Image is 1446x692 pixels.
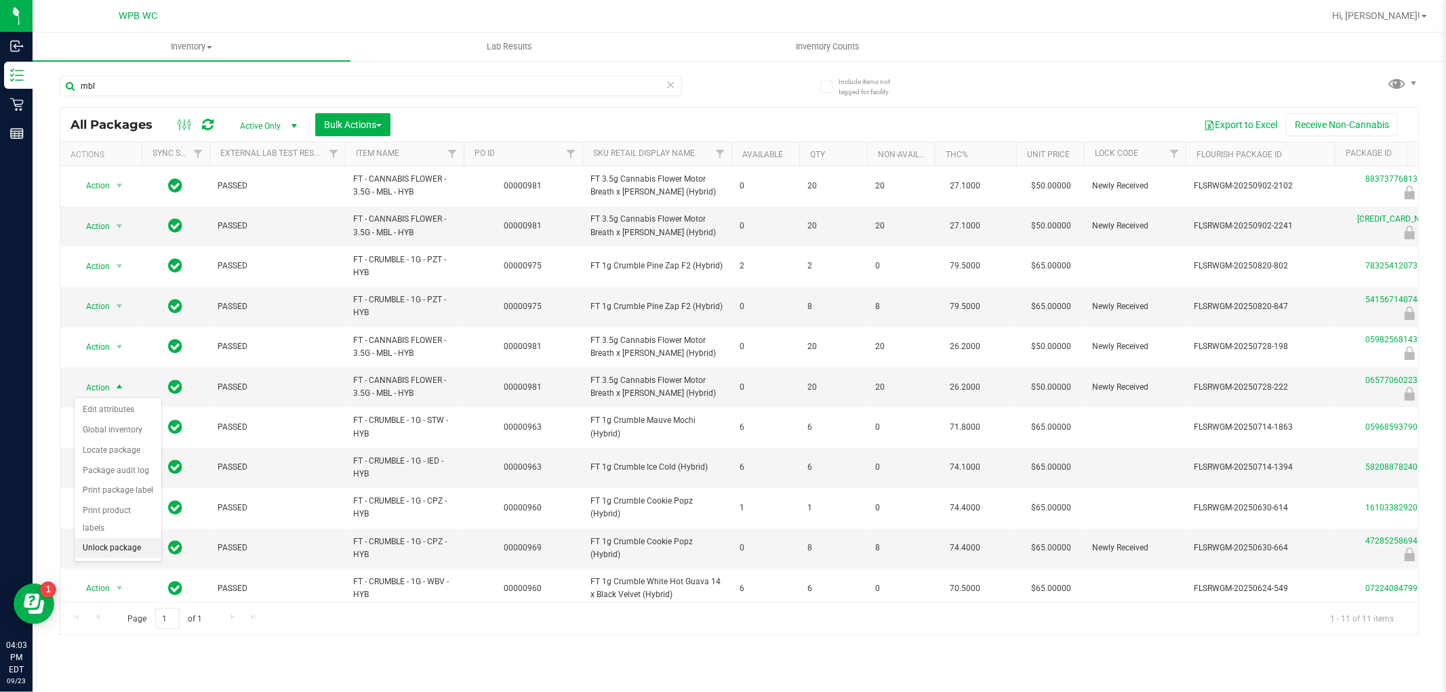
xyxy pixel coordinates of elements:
[353,334,456,360] span: FT - CANNABIS FLOWER - 3.5G - MBL - HYB
[810,150,825,159] a: Qty
[218,260,337,272] span: PASSED
[218,461,337,474] span: PASSED
[875,421,927,434] span: 0
[504,181,542,190] a: 00000981
[1365,422,1441,432] a: 0596859379099091
[1194,421,1327,434] span: FLSRWGM-20250714-1863
[187,142,209,165] a: Filter
[590,173,723,199] span: FT 3.5g Cannabis Flower Motor Breath x [PERSON_NAME] (Hybrid)
[33,33,350,61] a: Inventory
[1024,337,1078,357] span: $50.00000
[75,481,161,501] li: Print package label
[1365,335,1441,344] a: 0598256814399518
[504,543,542,552] a: 00000969
[153,148,205,158] a: Sync Status
[504,342,542,351] a: 00000981
[1092,542,1178,554] span: Newly Received
[668,33,986,61] a: Inventory Counts
[807,300,859,313] span: 8
[10,39,24,53] inline-svg: Inbound
[1024,498,1078,518] span: $65.00000
[875,582,927,595] span: 0
[14,584,54,624] iframe: Resource center
[169,538,183,557] span: In Sync
[75,420,161,441] li: Global inventory
[504,584,542,593] a: 00000960
[740,260,791,272] span: 2
[740,421,791,434] span: 6
[169,498,183,517] span: In Sync
[807,381,859,394] span: 20
[590,334,723,360] span: FT 3.5g Cannabis Flower Motor Breath x [PERSON_NAME] (Hybrid)
[1194,502,1327,514] span: FLSRWGM-20250630-614
[590,535,723,561] span: FT 1g Crumble Cookie Popz (Hybrid)
[807,582,859,595] span: 6
[218,220,337,232] span: PASSED
[740,461,791,474] span: 6
[218,381,337,394] span: PASSED
[1163,142,1186,165] a: Filter
[6,639,26,676] p: 04:03 PM EDT
[1092,180,1178,192] span: Newly Received
[74,176,111,195] span: Action
[807,461,859,474] span: 6
[839,77,906,97] span: Include items not tagged for facility
[1194,542,1327,554] span: FLSRWGM-20250630-664
[1286,113,1398,136] button: Receive Non-Cannabis
[875,502,927,514] span: 0
[504,503,542,512] a: 00000960
[353,414,456,440] span: FT - CRUMBLE - 1G - STW - HYB
[40,582,56,598] iframe: Resource center unread badge
[666,76,676,94] span: Clear
[1365,462,1441,472] a: 5820887824066942
[1095,148,1138,158] a: Lock Code
[807,340,859,353] span: 20
[875,461,927,474] span: 0
[10,98,24,111] inline-svg: Retail
[740,542,791,554] span: 0
[875,542,927,554] span: 8
[6,676,26,686] p: 09/23
[169,176,183,195] span: In Sync
[1365,261,1441,270] a: 7832541207397444
[33,41,350,53] span: Inventory
[323,142,345,165] a: Filter
[504,462,542,472] a: 00000963
[1365,375,1441,385] a: 0657706022347016
[353,293,456,319] span: FT - CRUMBLE - 1G - PZT - HYB
[169,378,183,396] span: In Sync
[1024,378,1078,397] span: $50.00000
[111,176,128,195] span: select
[1024,297,1078,317] span: $65.00000
[75,501,161,538] li: Print product labels
[709,142,731,165] a: Filter
[1194,300,1327,313] span: FLSRWGM-20250820-847
[740,582,791,595] span: 6
[111,378,128,397] span: select
[943,297,987,317] span: 79.5000
[74,297,111,316] span: Action
[1092,300,1178,313] span: Newly Received
[1092,381,1178,394] span: Newly Received
[353,495,456,521] span: FT - CRUMBLE - 1G - CPZ - HYB
[1194,381,1327,394] span: FLSRWGM-20250728-222
[353,253,456,279] span: FT - CRUMBLE - 1G - PZT - HYB
[943,216,987,236] span: 27.1000
[590,414,723,440] span: FT 1g Crumble Mauve Mochi (Hybrid)
[1194,220,1327,232] span: FLSRWGM-20250902-2241
[71,150,136,159] div: Actions
[590,260,723,272] span: FT 1g Crumble Pine Zap F2 (Hybrid)
[169,418,183,436] span: In Sync
[169,256,183,275] span: In Sync
[740,300,791,313] span: 0
[504,221,542,230] a: 00000981
[740,381,791,394] span: 0
[74,257,111,276] span: Action
[1092,220,1178,232] span: Newly Received
[218,180,337,192] span: PASSED
[560,142,582,165] a: Filter
[590,461,723,474] span: FT 1g Crumble Ice Cold (Hybrid)
[943,538,987,558] span: 74.4000
[878,150,938,159] a: Non-Available
[740,502,791,514] span: 1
